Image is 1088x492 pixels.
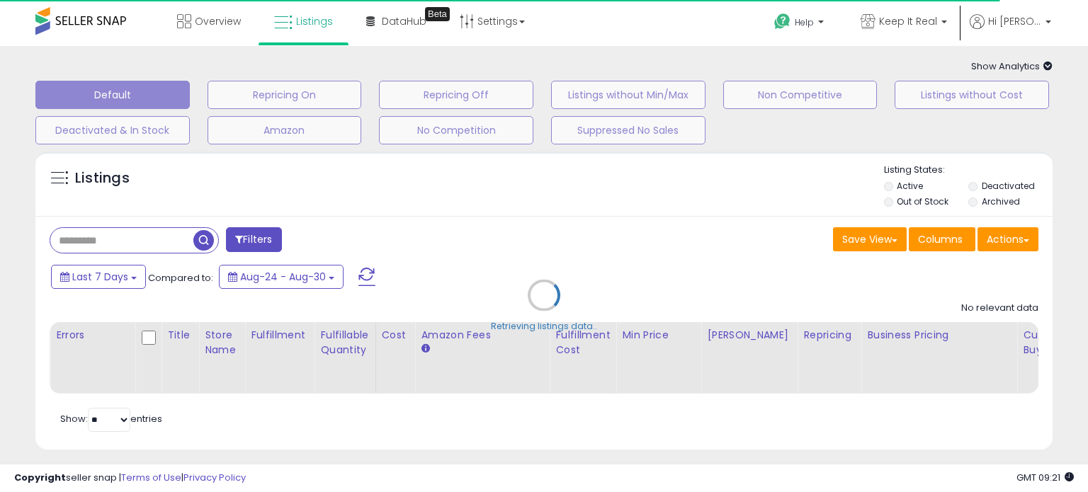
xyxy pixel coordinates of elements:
[382,14,426,28] span: DataHub
[183,471,246,484] a: Privacy Policy
[379,116,533,144] button: No Competition
[425,7,450,21] div: Tooltip anchor
[208,116,362,144] button: Amazon
[879,14,937,28] span: Keep It Real
[988,14,1041,28] span: Hi [PERSON_NAME]
[35,81,190,109] button: Default
[121,471,181,484] a: Terms of Use
[971,59,1053,73] span: Show Analytics
[895,81,1049,109] button: Listings without Cost
[551,116,705,144] button: Suppressed No Sales
[1016,471,1074,484] span: 2025-09-7 09:21 GMT
[195,14,241,28] span: Overview
[491,320,597,333] div: Retrieving listings data..
[723,81,878,109] button: Non Competitive
[551,81,705,109] button: Listings without Min/Max
[14,471,66,484] strong: Copyright
[773,13,791,30] i: Get Help
[296,14,333,28] span: Listings
[35,116,190,144] button: Deactivated & In Stock
[970,14,1051,46] a: Hi [PERSON_NAME]
[208,81,362,109] button: Repricing On
[763,2,838,46] a: Help
[795,16,814,28] span: Help
[379,81,533,109] button: Repricing Off
[14,471,246,485] div: seller snap | |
